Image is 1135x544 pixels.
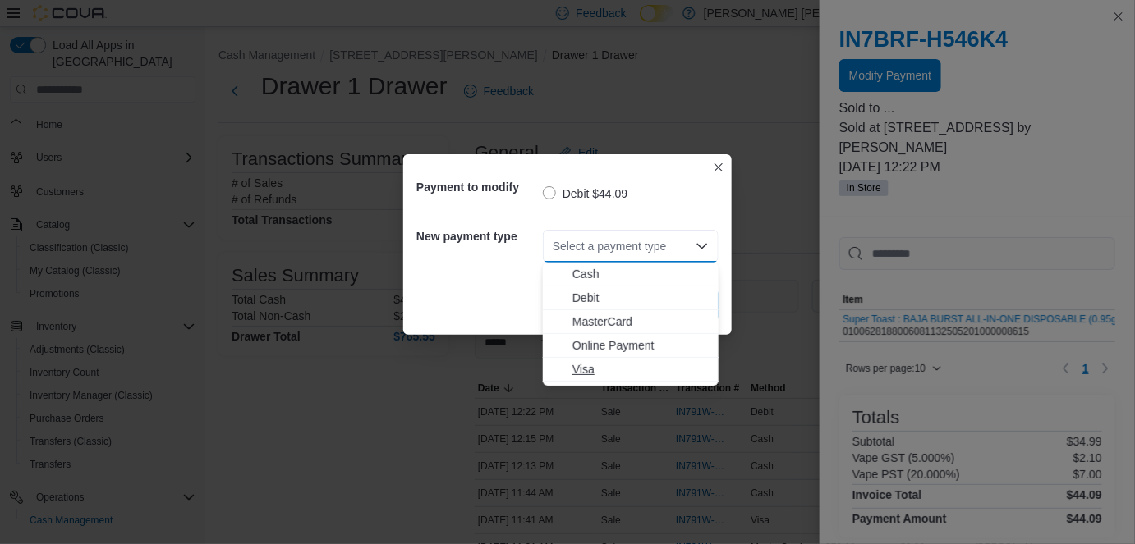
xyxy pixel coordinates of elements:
h5: Payment to modify [416,171,540,203]
div: Choose from the following options [543,263,719,382]
label: Debit $44.09 [543,184,627,203]
button: Online Payment [543,334,719,358]
button: Visa [543,358,719,382]
span: MasterCard [572,313,709,330]
button: Cash [543,263,719,286]
span: Online Payment [572,337,709,354]
button: Closes this modal window [709,158,728,177]
span: Visa [572,361,709,377]
h5: New payment type [416,220,540,253]
span: Debit [572,290,709,306]
span: Cash [572,266,709,282]
button: MasterCard [543,310,719,334]
button: Debit [543,286,719,310]
input: Accessible screen reader label [553,236,554,256]
button: Close list of options [696,240,709,253]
